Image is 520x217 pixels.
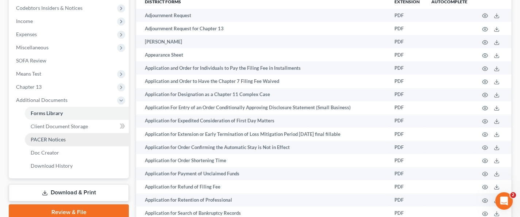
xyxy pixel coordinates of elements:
a: Forms Library [25,107,129,120]
a: Doc Creator [25,146,129,159]
td: PDF [389,48,425,61]
td: Adjournment Request for Chapter 13 [136,22,389,35]
td: Application for Order Confirming the Automatic Stay is Not in Effect [136,141,389,154]
td: Application for Extension or Early Termination of Loss Mitigation Period [DATE] final fillable [136,127,389,141]
span: Income [16,18,33,24]
td: PDF [389,167,425,180]
td: PDF [389,35,425,48]
td: Application for Designation as a Chapter 11 Complex Case [136,88,389,101]
span: SOFA Review [16,57,46,64]
td: Application for Order Shortening Time [136,154,389,167]
span: Means Test [16,71,41,77]
td: Application for Refund of Filing Fee [136,180,389,193]
td: PDF [389,88,425,101]
td: PDF [389,127,425,141]
td: Appearance Sheet [136,48,389,61]
a: SOFA Review [10,54,129,67]
a: Client Document Storage [25,120,129,133]
td: Application for Retention of Professional [136,193,389,206]
td: Application for Payment of Unclaimed Funds [136,167,389,180]
td: PDF [389,22,425,35]
a: PACER Notices [25,133,129,146]
iframe: Intercom live chat [495,192,513,210]
span: Codebtors Insiders & Notices [16,5,82,11]
td: Application and Order for Individuals to Pay the Filing Fee in Installments [136,61,389,75]
span: Forms Library [31,110,63,116]
a: Download History [25,159,129,172]
td: PDF [389,193,425,206]
td: PDF [389,114,425,127]
span: 2 [510,192,516,198]
span: Miscellaneous [16,44,49,50]
td: Application and Order to Have the Chapter 7 Filing Fee Waived [136,75,389,88]
td: PDF [389,75,425,88]
span: Chapter 13 [16,84,42,90]
span: Doc Creator [31,149,59,156]
td: PDF [389,9,425,22]
td: Application For Entry of an Order Conditionally Approving Disclosure Statement (Small Business) [136,101,389,114]
td: PDF [389,61,425,75]
td: PDF [389,141,425,154]
td: Adjournment Request [136,9,389,22]
td: PDF [389,154,425,167]
td: [PERSON_NAME] [136,35,389,48]
td: PDF [389,180,425,193]
span: Expenses [16,31,37,37]
span: PACER Notices [31,136,66,142]
span: Additional Documents [16,97,68,103]
span: Client Document Storage [31,123,88,129]
a: Download & Print [9,184,129,201]
td: Application for Expedited Consideration of First Day Matters [136,114,389,127]
span: Download History [31,163,73,169]
td: PDF [389,101,425,114]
